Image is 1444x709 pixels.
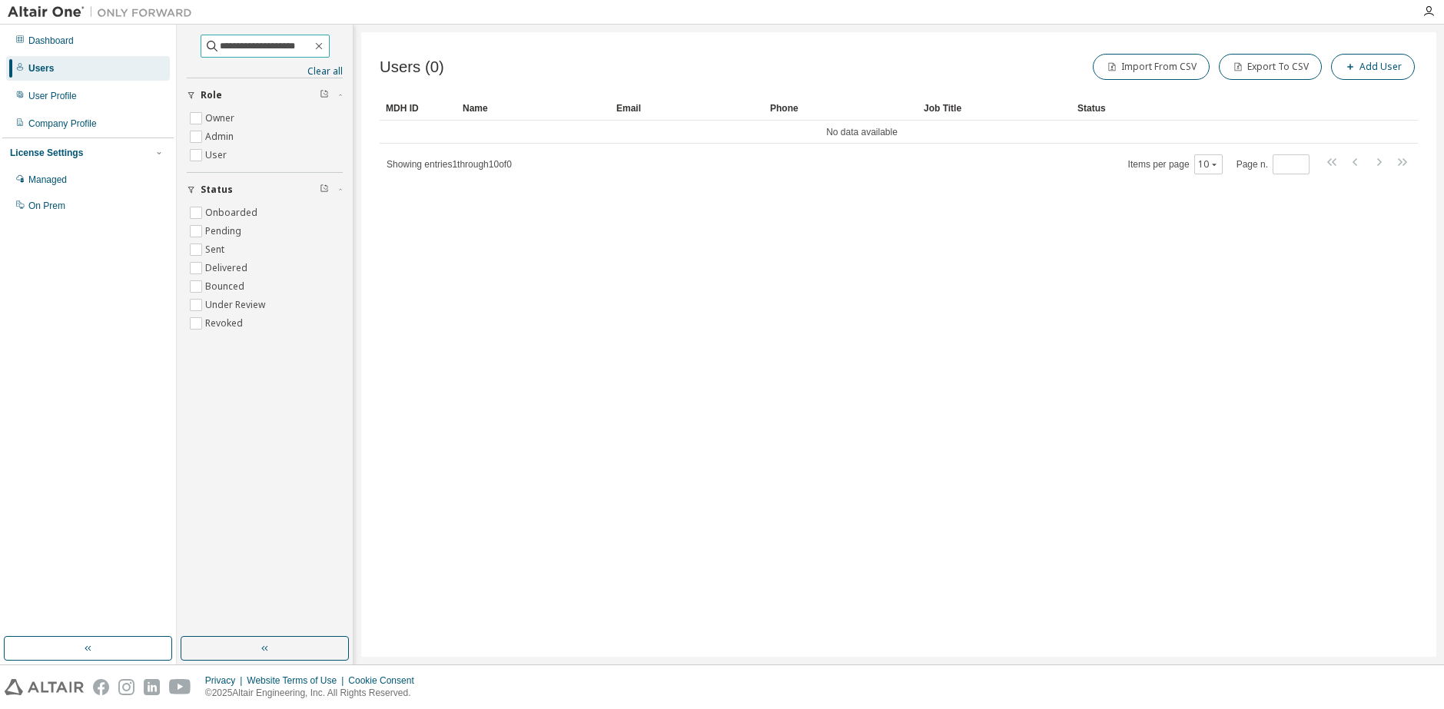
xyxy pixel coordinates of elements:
[8,5,200,20] img: Altair One
[1331,54,1415,80] button: Add User
[187,173,343,207] button: Status
[1128,154,1223,174] span: Items per page
[144,679,160,695] img: linkedin.svg
[169,679,191,695] img: youtube.svg
[616,96,758,121] div: Email
[10,147,83,159] div: License Settings
[205,240,227,259] label: Sent
[187,65,343,78] a: Clear all
[205,674,247,687] div: Privacy
[205,259,251,277] label: Delivered
[118,679,134,695] img: instagram.svg
[320,89,329,101] span: Clear filter
[924,96,1065,121] div: Job Title
[205,314,246,333] label: Revoked
[387,159,512,170] span: Showing entries 1 through 10 of 0
[1077,96,1338,121] div: Status
[320,184,329,196] span: Clear filter
[205,687,423,700] p: © 2025 Altair Engineering, Inc. All Rights Reserved.
[205,128,237,146] label: Admin
[5,679,84,695] img: altair_logo.svg
[348,674,423,687] div: Cookie Consent
[463,96,604,121] div: Name
[28,200,65,212] div: On Prem
[201,89,222,101] span: Role
[380,121,1344,144] td: No data available
[1093,54,1210,80] button: Import From CSV
[380,58,444,76] span: Users (0)
[1237,154,1310,174] span: Page n.
[1219,54,1322,80] button: Export To CSV
[770,96,911,121] div: Phone
[1198,158,1219,171] button: 10
[205,109,237,128] label: Owner
[205,277,247,296] label: Bounced
[205,222,244,240] label: Pending
[205,204,261,222] label: Onboarded
[247,674,348,687] div: Website Terms of Use
[386,96,450,121] div: MDH ID
[28,174,67,186] div: Managed
[28,90,77,102] div: User Profile
[28,118,97,130] div: Company Profile
[28,35,74,47] div: Dashboard
[187,78,343,112] button: Role
[201,184,233,196] span: Status
[28,62,54,75] div: Users
[205,296,268,314] label: Under Review
[93,679,109,695] img: facebook.svg
[205,146,230,164] label: User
